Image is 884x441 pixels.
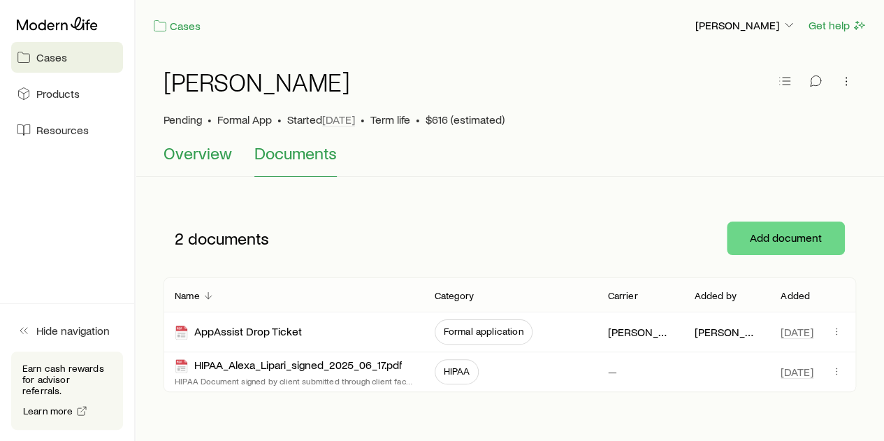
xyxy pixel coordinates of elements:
h1: [PERSON_NAME] [164,68,350,96]
p: Carrier [607,290,637,301]
span: Resources [36,123,89,137]
a: Cases [11,42,123,73]
a: Products [11,78,123,109]
span: HIPAA [444,366,470,377]
span: Formal App [217,113,272,126]
span: [DATE] [781,325,813,339]
span: Term life [370,113,410,126]
p: Category [435,290,474,301]
p: Pending [164,113,202,126]
span: Formal application [444,326,523,337]
p: [PERSON_NAME] [695,18,796,32]
a: Cases [152,18,201,34]
p: HIPAA Document signed by client submitted through client fact finder [175,375,412,386]
div: AppAssist Drop Ticket [175,324,302,340]
p: [PERSON_NAME] [694,325,758,339]
a: Resources [11,115,123,145]
p: — [607,365,616,379]
span: • [416,113,420,126]
span: Learn more [23,406,73,416]
p: Added [781,290,810,301]
span: • [208,113,212,126]
button: Get help [808,17,867,34]
span: Documents [254,143,337,163]
p: Earn cash rewards for advisor referrals. [22,363,112,396]
p: [PERSON_NAME] [607,325,672,339]
span: • [277,113,282,126]
span: [DATE] [781,365,813,379]
span: documents [188,229,269,248]
span: $616 (estimated) [426,113,505,126]
span: • [361,113,365,126]
div: Earn cash rewards for advisor referrals.Learn more [11,352,123,430]
span: [DATE] [322,113,355,126]
div: HIPAA_Alexa_Lipari_signed_2025_06_17.pdf [175,358,402,374]
span: 2 [175,229,184,248]
span: Products [36,87,80,101]
p: Name [175,290,200,301]
span: Cases [36,50,67,64]
span: Overview [164,143,232,163]
button: Hide navigation [11,315,123,346]
span: Hide navigation [36,324,110,338]
p: Added by [694,290,736,301]
p: Started [287,113,355,126]
button: [PERSON_NAME] [695,17,797,34]
button: Add document [727,222,845,255]
div: Case details tabs [164,143,856,177]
